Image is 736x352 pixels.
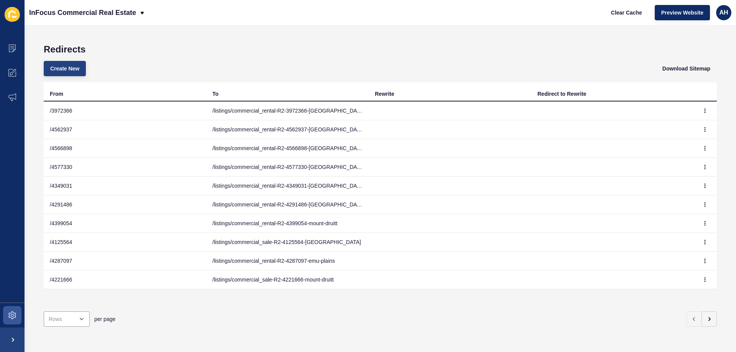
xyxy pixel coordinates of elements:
span: AH [719,9,728,16]
span: Download Sitemap [662,65,710,72]
td: /4562937 [44,120,206,139]
td: /listings/commercial_rental-R2-4577330-[GEOGRAPHIC_DATA] [206,158,369,177]
td: /listings/commercial_sale-R2-4125564-[GEOGRAPHIC_DATA] [206,233,369,252]
td: /listings/commercial_rental-R2-4291486-[GEOGRAPHIC_DATA] [206,195,369,214]
div: Redirect to Rewrite [537,90,586,98]
td: /4221666 [44,270,206,289]
td: /listings/commercial_rental-R2-4349031-[GEOGRAPHIC_DATA] [206,177,369,195]
td: /listings/commercial_rental-R2-4562937-[GEOGRAPHIC_DATA] [206,120,369,139]
td: /listings/commercial_rental-R2-4399054-mount-druitt [206,214,369,233]
td: /3972366 [44,102,206,120]
td: /listings/commercial_rental-R2-4566898-[GEOGRAPHIC_DATA] [206,139,369,158]
button: Clear Cache [605,5,649,20]
div: From [50,90,63,98]
td: /4125564 [44,233,206,252]
td: /4399054 [44,214,206,233]
td: /4349031 [44,177,206,195]
span: per page [94,315,115,323]
div: Rewrite [375,90,394,98]
button: Download Sitemap [656,61,717,76]
td: /4287097 [44,252,206,270]
td: /4566898 [44,139,206,158]
span: Clear Cache [611,9,642,16]
td: /listings/commercial_rental-R2-4287097-emu-plains [206,252,369,270]
span: Preview Website [661,9,703,16]
div: open menu [44,311,90,327]
td: /4577330 [44,158,206,177]
div: To [212,90,219,98]
button: Preview Website [655,5,710,20]
h1: Redirects [44,44,717,55]
button: Create New [44,61,86,76]
td: /listings/commercial_sale-R2-4221666-mount-druitt [206,270,369,289]
td: /4291486 [44,195,206,214]
p: InFocus Commercial Real Estate [29,3,136,22]
span: Create New [50,65,79,72]
td: /listings/commercial_rental-R2-3972366-[GEOGRAPHIC_DATA] [206,102,369,120]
